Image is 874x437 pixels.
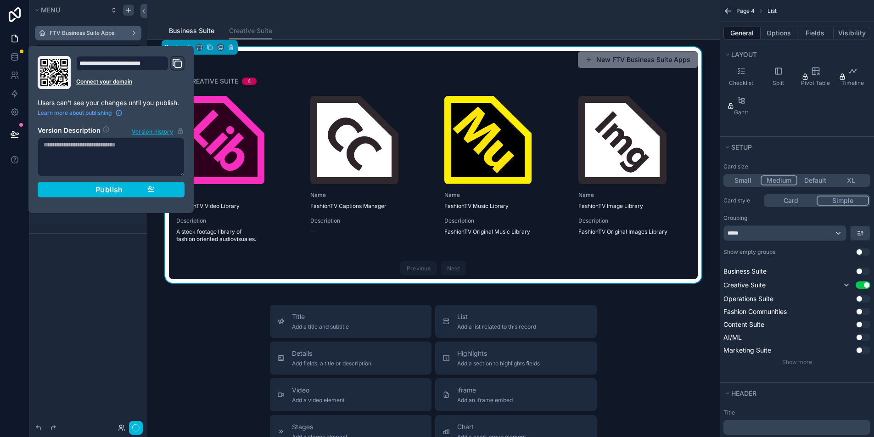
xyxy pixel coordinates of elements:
[310,191,422,199] span: Name
[292,386,345,395] span: Video
[729,79,753,87] span: Checklist
[731,389,756,397] span: Header
[444,96,532,184] img: Music-Library.png
[457,422,526,431] span: Chart
[773,79,784,87] span: Split
[723,197,760,204] label: Card style
[798,63,833,90] button: Pivot Table
[723,420,870,435] div: scrollable content
[723,294,773,303] span: Operations Suite
[834,27,870,39] button: Visibility
[723,248,775,256] label: Show empty groups
[41,6,60,14] span: Menu
[444,228,556,235] span: FashionTV Original Music Library
[723,333,742,342] span: AI/ML
[310,96,398,184] img: captions.png
[578,191,690,199] span: Name
[303,89,430,250] a: captions.pngNameFashionTV Captions ManagerDescription--
[38,98,185,107] p: Users can't see your changes until you publish.
[50,29,123,37] label: FTV Business Suite Apps
[731,143,752,151] span: Setup
[457,360,540,367] span: Add a section to highlights fields
[169,89,296,250] a: Fashion-Library.pngNameFashionTV Video LibraryDescriptionA stock footage library of fashion orien...
[723,141,865,154] button: Setup
[734,109,748,116] span: Gantt
[817,196,869,206] button: Simple
[725,175,761,185] button: Small
[444,202,556,210] span: FashionTV Music Library
[841,79,864,87] span: Timeline
[723,92,759,120] button: Gantt
[444,191,556,199] span: Name
[578,96,667,184] img: img.png
[310,217,422,224] span: Description
[723,48,865,61] button: Layout
[38,182,185,197] button: Publish
[736,7,755,15] span: Page 4
[292,312,349,321] span: Title
[723,280,766,290] span: Creative Suite
[169,22,214,41] a: Business Suite
[457,323,536,331] span: Add a list related to this record
[131,126,185,136] button: Version history
[176,228,288,243] span: A stock footage library of fashion oriented audiovisuales.
[132,126,173,135] span: Version history
[435,342,597,375] button: HighlightsAdd a section to highlights fields
[76,78,185,85] a: Connect your domain
[761,27,797,39] button: Options
[229,22,272,40] a: Creative Suite
[38,126,101,136] h2: Version Description
[270,305,431,338] button: TitleAdd a title and subtitle
[765,196,817,206] button: Card
[801,79,830,87] span: Pivot Table
[768,7,777,15] span: List
[292,422,347,431] span: Stages
[435,378,597,411] button: iframeAdd an iframe embed
[723,320,764,329] span: Content Suite
[723,214,747,222] label: Grouping
[187,77,238,86] span: Creative Suite
[176,202,288,210] span: FashionTV Video Library
[292,349,371,358] span: Details
[310,202,422,210] span: FashionTV Captions Manager
[95,185,123,194] span: Publish
[270,378,431,411] button: VideoAdd a video element
[782,359,812,365] span: Show more
[457,312,536,321] span: List
[76,56,185,89] div: Domain and Custom Link
[437,89,564,250] a: Music-Library.pngNameFashionTV Music LibraryDescriptionFashionTV Original Music Library
[176,96,264,184] img: Fashion-Library.png
[33,4,105,17] button: Menu
[457,397,513,404] span: Add an iframe embed
[723,307,787,316] span: Fashion Communities
[270,342,431,375] button: DetailsAdd fields, a title or description
[229,26,272,35] span: Creative Suite
[723,163,748,170] label: Card size
[578,202,690,210] span: FashionTV Image Library
[723,409,870,416] label: Title
[797,175,833,185] button: Default
[833,175,869,185] button: XL
[176,191,288,199] span: Name
[761,175,797,185] button: Medium
[292,360,371,367] span: Add fields, a title or description
[457,349,540,358] span: Highlights
[761,63,796,90] button: Split
[247,78,251,85] div: 4
[457,386,513,395] span: iframe
[435,305,597,338] button: ListAdd a list related to this record
[310,228,316,235] span: --
[723,63,759,90] button: Checklist
[444,217,556,224] span: Description
[176,217,288,224] span: Description
[169,26,214,35] span: Business Suite
[835,63,870,90] button: Timeline
[38,109,112,117] span: Learn more about publishing
[723,27,761,39] button: General
[723,267,767,276] span: Business Suite
[578,228,690,235] span: FashionTV Original Images Library
[578,217,690,224] span: Description
[578,51,698,68] button: New FTV Business Suite Apps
